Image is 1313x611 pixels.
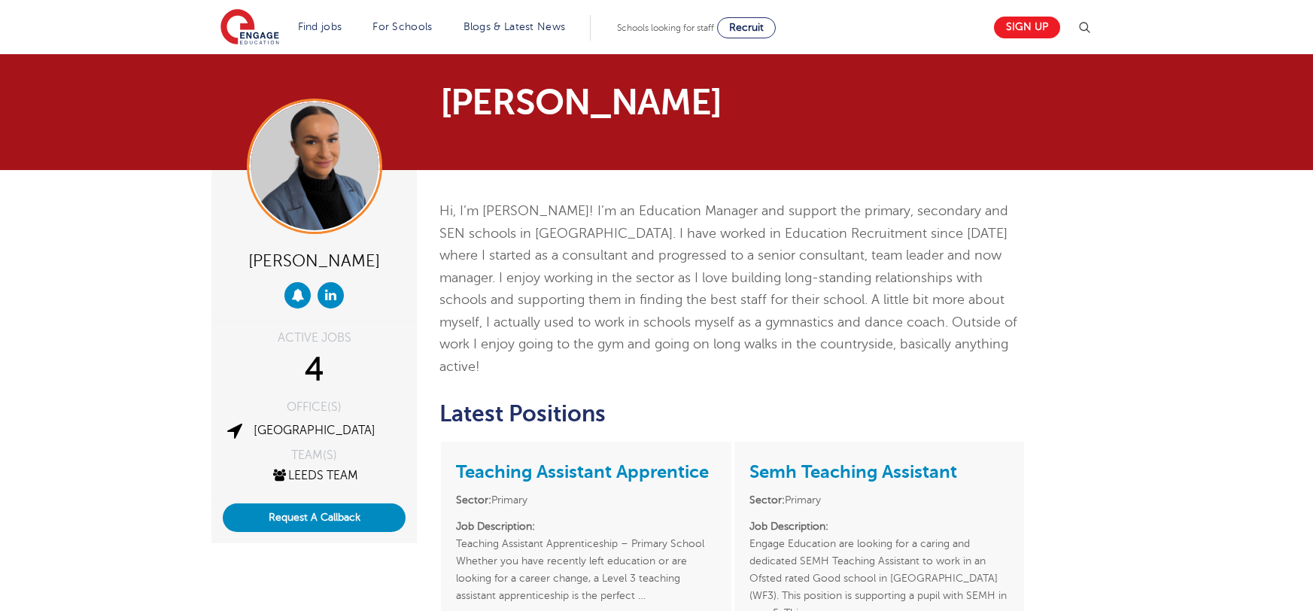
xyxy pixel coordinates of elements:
h1: [PERSON_NAME] [440,84,798,120]
h2: Latest Positions [439,401,1026,427]
a: For Schools [372,21,432,32]
button: Request A Callback [223,503,406,532]
a: Leeds Team [271,469,358,482]
a: Sign up [994,17,1060,38]
a: Teaching Assistant Apprentice [456,461,709,482]
strong: Sector: [456,494,491,506]
p: Hi, I’m [PERSON_NAME]! I’m an Education Manager and support the primary, secondary and SEN school... [439,200,1026,378]
div: OFFICE(S) [223,401,406,413]
img: Engage Education [220,9,279,47]
div: ACTIVE JOBS [223,332,406,344]
a: [GEOGRAPHIC_DATA] [254,424,375,437]
li: Primary [749,491,1009,509]
span: Schools looking for staff [617,23,714,33]
span: Recruit [729,22,764,33]
a: Recruit [717,17,776,38]
div: [PERSON_NAME] [223,245,406,275]
a: Find jobs [298,21,342,32]
a: Blogs & Latest News [464,21,566,32]
div: TEAM(S) [223,449,406,461]
div: 4 [223,351,406,389]
li: Primary [456,491,716,509]
strong: Sector: [749,494,785,506]
strong: Job Description: [749,521,828,532]
strong: Job Description: [456,521,535,532]
a: Semh Teaching Assistant [749,461,957,482]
